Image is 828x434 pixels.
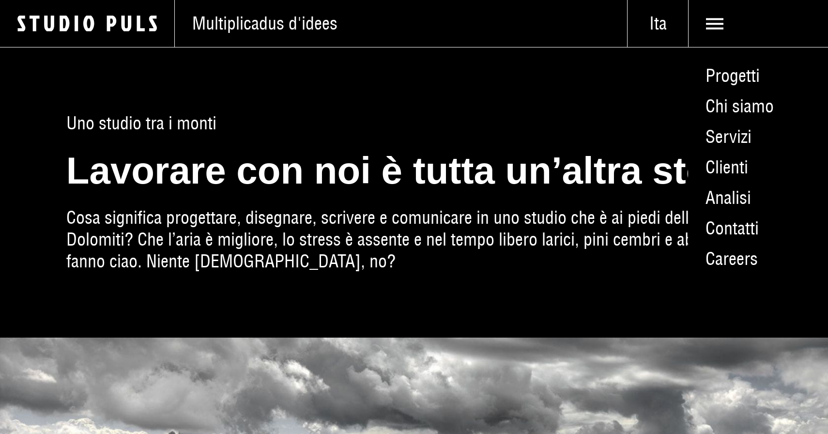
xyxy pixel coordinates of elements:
span: Uno studio tra i monti [66,112,762,134]
span: Ita [628,13,688,34]
a: Analisi [688,183,828,213]
a: Clienti [688,152,828,183]
h1: Lavorare con noi è tutta un’altra storia [66,152,762,189]
a: Chi siamo [688,91,828,122]
a: Servizi [688,122,828,152]
a: Progetti [688,61,828,91]
p: Cosa significa progettare, disegnare, scrivere e comunicare in uno studio che è ai piedi delle Do... [66,189,762,272]
a: Contatti [688,213,828,244]
span: Multiplicadus d'idees [192,13,337,34]
a: Careers [688,244,828,274]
